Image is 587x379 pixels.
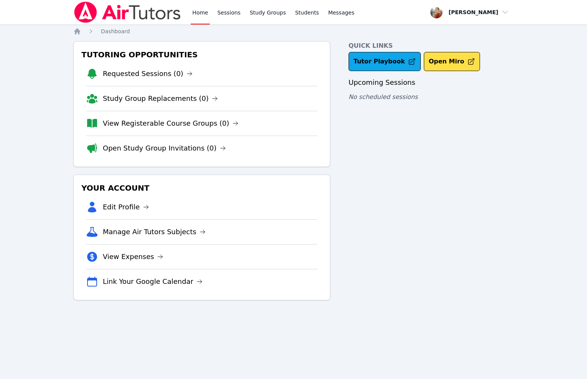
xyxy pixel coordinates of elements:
a: Requested Sessions (0) [103,68,193,79]
button: Open Miro [424,52,480,71]
h3: Your Account [80,181,324,195]
a: Study Group Replacements (0) [103,93,218,104]
h4: Quick Links [349,41,514,50]
a: Tutor Playbook [349,52,421,71]
h3: Upcoming Sessions [349,77,514,88]
h3: Tutoring Opportunities [80,48,324,62]
a: Dashboard [101,28,130,35]
a: Manage Air Tutors Subjects [103,227,206,237]
span: Messages [328,9,355,16]
a: View Expenses [103,251,163,262]
span: Dashboard [101,28,130,34]
img: Air Tutors [73,2,182,23]
nav: Breadcrumb [73,28,514,35]
a: Link Your Google Calendar [103,276,203,287]
a: Open Study Group Invitations (0) [103,143,226,154]
a: Edit Profile [103,202,149,212]
a: View Registerable Course Groups (0) [103,118,238,129]
span: No scheduled sessions [349,93,418,100]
